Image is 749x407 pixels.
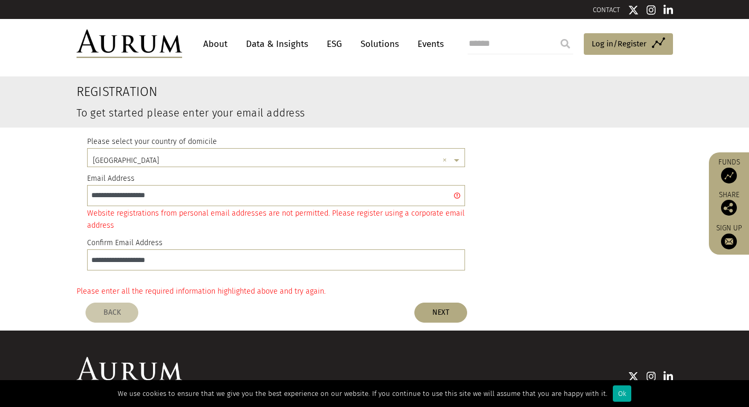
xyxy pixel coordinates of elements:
div: Website registrations from personal email addresses are not permitted. Please register using a co... [87,207,466,231]
span: Clear all [442,155,451,167]
img: Twitter icon [628,5,639,15]
img: Share this post [721,200,737,216]
a: About [198,34,233,54]
a: CONTACT [593,6,620,14]
div: Share [714,191,744,216]
a: Events [412,34,444,54]
img: Instagram icon [647,5,656,15]
a: Funds [714,158,744,183]
img: Aurum [77,30,182,58]
label: Please select your country of domicile [87,135,217,148]
div: Ok [613,385,631,402]
span: Log in/Register [592,37,647,50]
h2: Registration [77,84,571,100]
img: Aurum Logo [77,357,182,385]
a: Data & Insights [241,34,314,54]
button: NEXT [414,303,467,323]
img: Twitter icon [628,371,639,382]
img: Sign up to our newsletter [721,234,737,249]
a: Sign up [714,224,744,249]
img: Instagram icon [647,371,656,382]
img: Access Funds [721,168,737,183]
label: Email Address [87,172,135,185]
img: Linkedin icon [663,5,673,15]
a: ESG [321,34,347,54]
input: Submit [555,33,576,54]
a: Solutions [355,34,404,54]
button: BACK [86,303,138,323]
img: Linkedin icon [663,371,673,382]
div: Please enter all the required information highlighted above and try again. [77,285,673,297]
label: Confirm Email Address [87,237,163,249]
h3: To get started please enter your email address [77,108,571,118]
a: Log in/Register [584,33,673,55]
